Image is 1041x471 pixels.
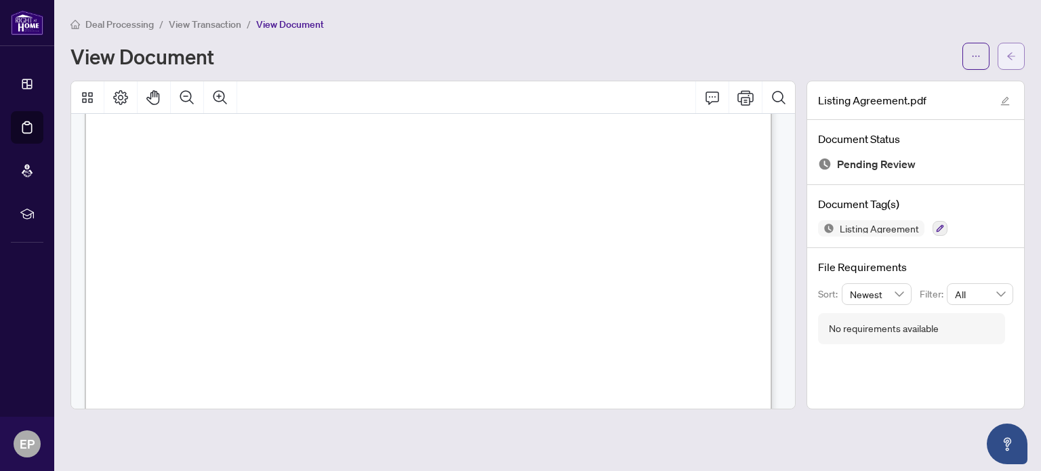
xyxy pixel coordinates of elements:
span: View Transaction [169,18,241,30]
p: Sort: [818,287,842,302]
img: logo [11,10,43,35]
span: home [70,20,80,29]
h4: File Requirements [818,259,1013,275]
span: arrow-left [1006,52,1016,61]
li: / [247,16,251,32]
h1: View Document [70,45,214,67]
span: Newest [850,284,904,304]
span: Listing Agreement [834,224,924,233]
p: Filter: [920,287,947,302]
span: Pending Review [837,155,916,173]
img: Status Icon [818,220,834,237]
div: No requirements available [829,321,939,336]
span: Deal Processing [85,18,154,30]
h4: Document Status [818,131,1013,147]
span: edit [1000,96,1010,106]
h4: Document Tag(s) [818,196,1013,212]
li: / [159,16,163,32]
span: Listing Agreement.pdf [818,92,926,108]
img: Document Status [818,157,832,171]
span: ellipsis [971,52,981,61]
button: Open asap [987,424,1027,464]
span: All [955,284,1005,304]
span: EP [20,434,35,453]
span: View Document [256,18,324,30]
